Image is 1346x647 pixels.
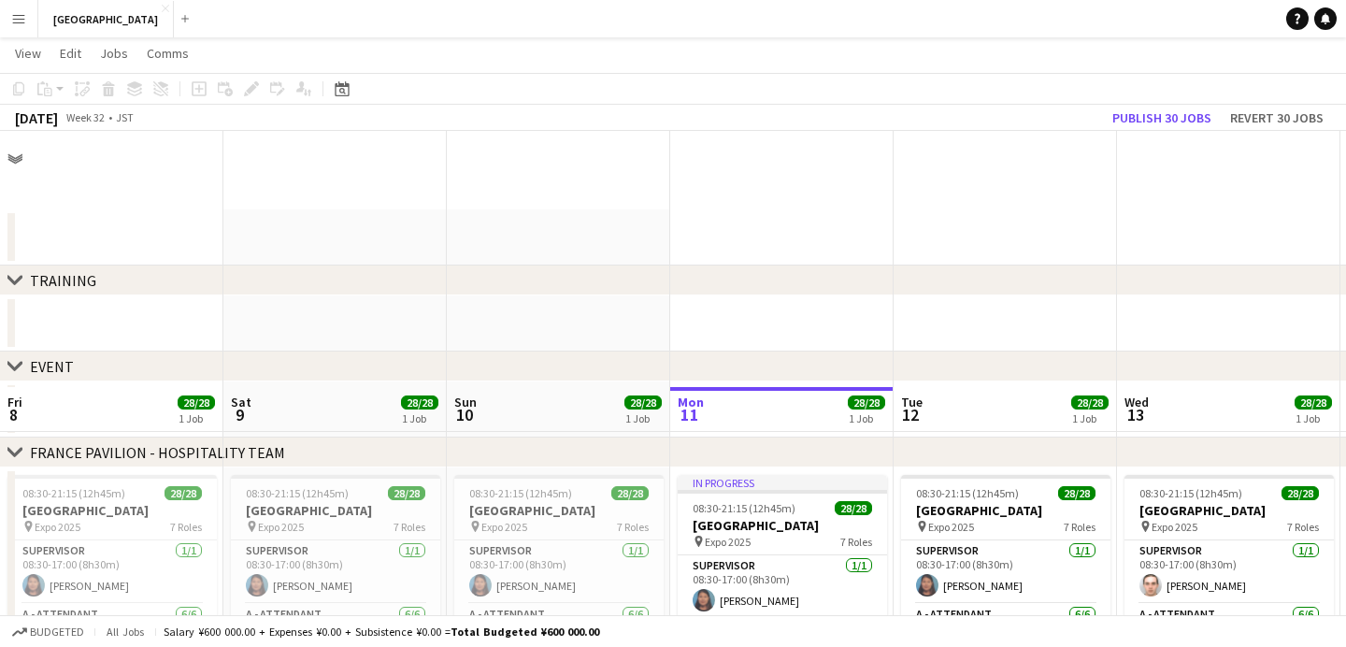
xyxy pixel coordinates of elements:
[15,45,41,62] span: View
[625,411,661,425] div: 1 Job
[451,404,477,425] span: 10
[100,45,128,62] span: Jobs
[231,540,440,604] app-card-role: SUPERVISOR1/108:30-17:00 (8h30m)[PERSON_NAME]
[103,625,148,639] span: All jobs
[678,517,887,534] h3: [GEOGRAPHIC_DATA]
[848,395,885,410] span: 28/28
[30,443,285,462] div: FRANCE PAVILION - HOSPITALITY TEAM
[928,520,974,534] span: Expo 2025
[228,404,251,425] span: 9
[231,394,251,410] span: Sat
[22,486,125,500] span: 08:30-21:15 (12h45m)
[611,486,649,500] span: 28/28
[38,1,174,37] button: [GEOGRAPHIC_DATA]
[617,520,649,534] span: 7 Roles
[901,394,923,410] span: Tue
[394,520,425,534] span: 7 Roles
[678,555,887,619] app-card-role: SUPERVISOR1/108:30-17:00 (8h30m)[PERSON_NAME]
[402,411,437,425] div: 1 Job
[165,486,202,500] span: 28/28
[60,45,81,62] span: Edit
[849,411,884,425] div: 1 Job
[258,520,304,534] span: Expo 2025
[164,625,599,639] div: Salary ¥600 000.00 + Expenses ¥0.00 + Subsistence ¥0.00 =
[7,540,217,604] app-card-role: SUPERVISOR1/108:30-17:00 (8h30m)[PERSON_NAME]
[1072,411,1108,425] div: 1 Job
[1282,486,1319,500] span: 28/28
[1124,394,1149,410] span: Wed
[469,486,572,500] span: 08:30-21:15 (12h45m)
[1296,411,1331,425] div: 1 Job
[454,394,477,410] span: Sun
[1295,395,1332,410] span: 28/28
[481,520,527,534] span: Expo 2025
[678,475,887,490] div: In progress
[916,486,1019,500] span: 08:30-21:15 (12h45m)
[835,501,872,515] span: 28/28
[1223,106,1331,130] button: Revert 30 jobs
[901,502,1110,519] h3: [GEOGRAPHIC_DATA]
[170,520,202,534] span: 7 Roles
[898,404,923,425] span: 12
[7,41,49,65] a: View
[1071,395,1109,410] span: 28/28
[624,395,662,410] span: 28/28
[678,394,704,410] span: Mon
[147,45,189,62] span: Comms
[840,535,872,549] span: 7 Roles
[52,41,89,65] a: Edit
[388,486,425,500] span: 28/28
[30,625,84,639] span: Budgeted
[139,41,196,65] a: Comms
[5,404,22,425] span: 8
[1152,520,1197,534] span: Expo 2025
[901,540,1110,604] app-card-role: SUPERVISOR1/108:30-17:00 (8h30m)[PERSON_NAME]
[116,110,134,124] div: JST
[705,535,751,549] span: Expo 2025
[1058,486,1095,500] span: 28/28
[454,540,664,604] app-card-role: SUPERVISOR1/108:30-17:00 (8h30m)[PERSON_NAME]
[30,357,74,376] div: EVENT
[15,108,58,127] div: [DATE]
[1105,106,1219,130] button: Publish 30 jobs
[179,411,214,425] div: 1 Job
[7,502,217,519] h3: [GEOGRAPHIC_DATA]
[1287,520,1319,534] span: 7 Roles
[454,502,664,519] h3: [GEOGRAPHIC_DATA]
[93,41,136,65] a: Jobs
[62,110,108,124] span: Week 32
[35,520,80,534] span: Expo 2025
[675,404,704,425] span: 11
[231,502,440,519] h3: [GEOGRAPHIC_DATA]
[30,271,96,290] div: TRAINING
[178,395,215,410] span: 28/28
[693,501,795,515] span: 08:30-21:15 (12h45m)
[1122,404,1149,425] span: 13
[246,486,349,500] span: 08:30-21:15 (12h45m)
[7,394,22,410] span: Fri
[1124,540,1334,604] app-card-role: SUPERVISOR1/108:30-17:00 (8h30m)[PERSON_NAME]
[9,622,87,642] button: Budgeted
[1139,486,1242,500] span: 08:30-21:15 (12h45m)
[451,625,599,639] span: Total Budgeted ¥600 000.00
[1124,502,1334,519] h3: [GEOGRAPHIC_DATA]
[1064,520,1095,534] span: 7 Roles
[401,395,438,410] span: 28/28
